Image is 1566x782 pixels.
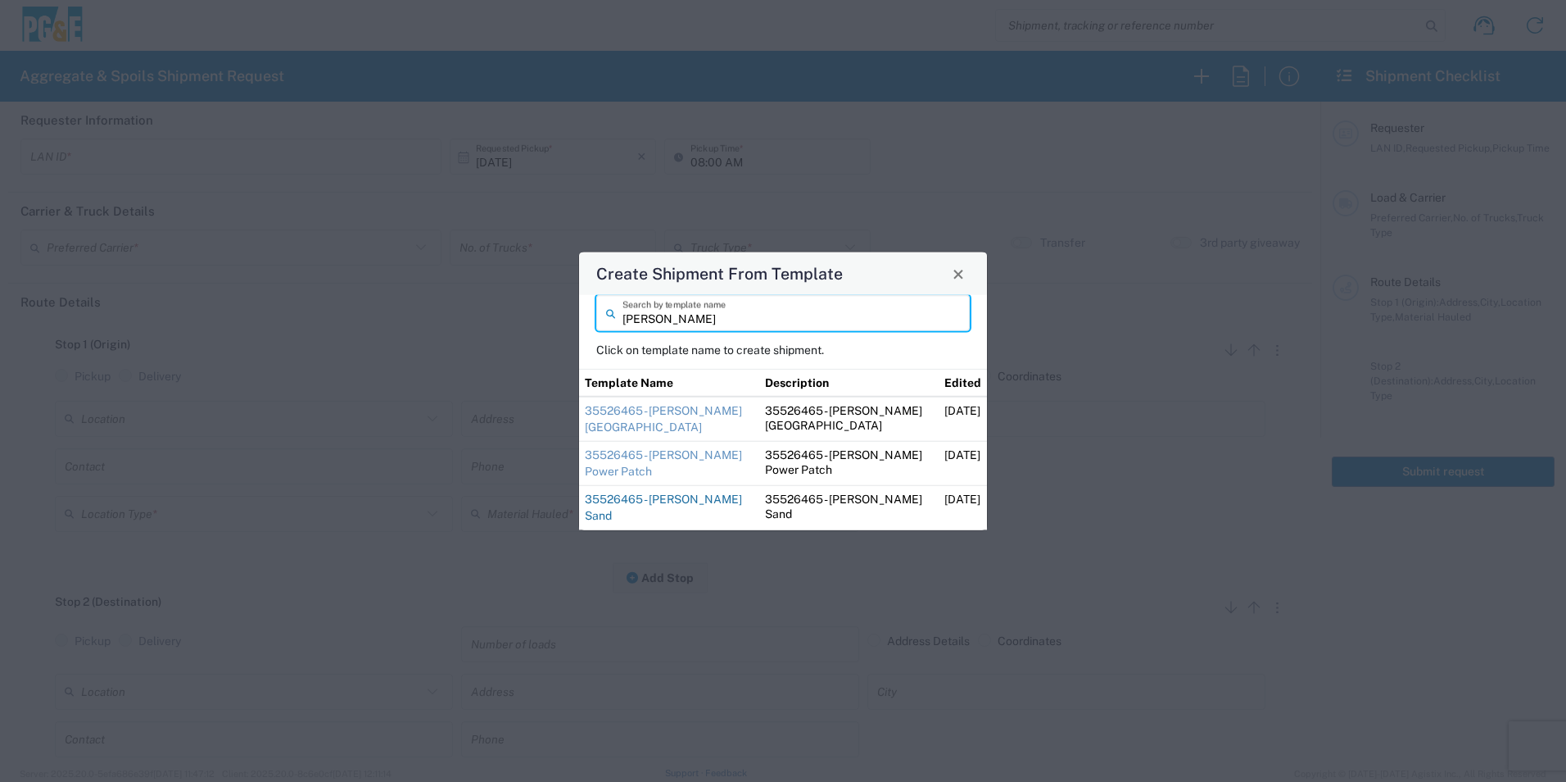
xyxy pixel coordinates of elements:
td: 35526465 - [PERSON_NAME] Power Patch [759,441,939,485]
a: 35526465 - [PERSON_NAME] Sand [585,493,742,522]
p: Click on template name to create shipment. [596,343,970,357]
h4: Create Shipment From Template [596,261,843,285]
a: 35526465 - [PERSON_NAME] [GEOGRAPHIC_DATA] [585,404,742,434]
th: Template Name [579,369,759,397]
a: 35526465 - [PERSON_NAME] Power Patch [585,448,742,478]
table: Shipment templates [579,369,987,530]
td: [DATE] [939,397,987,442]
td: 35526465 - [PERSON_NAME] [GEOGRAPHIC_DATA] [759,397,939,442]
td: [DATE] [939,486,987,530]
th: Edited [939,369,987,397]
td: [DATE] [939,441,987,485]
button: Close [947,262,970,285]
th: Description [759,369,939,397]
td: 35526465 - [PERSON_NAME] Sand [759,486,939,530]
